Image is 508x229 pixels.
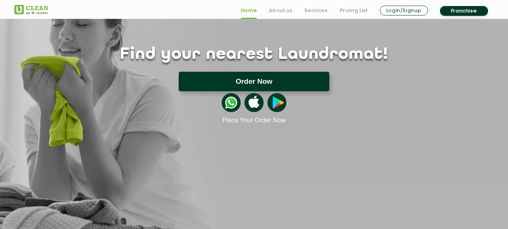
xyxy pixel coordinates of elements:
a: Services [304,6,327,15]
img: playstoreicon.png [267,93,286,112]
a: Pricing List [340,6,368,15]
img: apple-icon.png [244,93,263,112]
a: Place Your Order Now [222,117,286,124]
h1: Find your nearest Laundromat! [9,45,500,64]
button: Order Now [179,72,329,91]
img: whatsappicon.png [222,93,241,112]
a: Franchise [440,6,488,16]
a: About us [269,6,292,15]
a: Home [241,6,257,15]
img: UClean Laundry and Dry Cleaning [14,5,48,14]
a: Login/Signup [380,6,428,15]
